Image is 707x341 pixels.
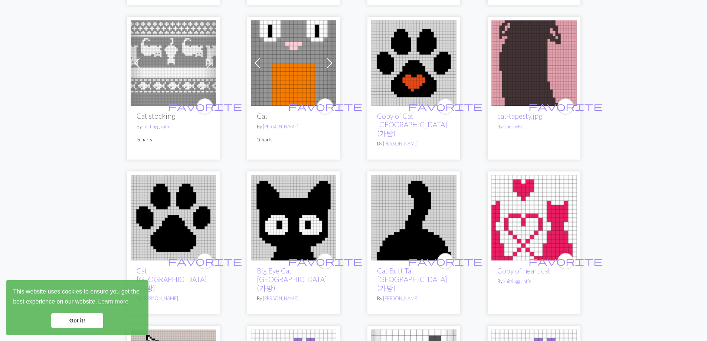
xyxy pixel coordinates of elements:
[13,287,141,307] span: This website uses cookies to ensure you get the best experience on our website.
[131,175,216,260] img: Cat Paw Granny Square
[377,140,451,147] p: By
[497,112,542,120] a: cat-tapesty.jpg
[377,266,447,292] a: Cat Butt Tail [GEOGRAPHIC_DATA] (가방)
[377,295,451,302] p: By
[197,98,213,115] button: favourite
[371,59,456,66] a: Cat Paw Granny Square
[251,213,336,220] a: Big Eye Cat Granny Square
[288,255,362,267] span: favorite
[143,295,178,301] a: [PERSON_NAME]
[528,254,603,269] i: favourite
[497,266,550,275] a: Copy of heart cat
[143,124,170,129] a: knittinggiraffe
[131,20,216,106] img: Cat stocking
[137,295,210,302] p: By
[528,255,603,267] span: favorite
[491,20,577,106] img: cat-tapesty.jpg
[257,136,330,143] p: 2 charts
[137,136,210,143] p: 2 charts
[137,112,210,120] h2: Cat stocking
[288,99,362,114] i: favourite
[528,101,603,112] span: favorite
[257,123,330,130] p: By
[97,296,130,307] a: learn more about cookies
[491,59,577,66] a: cat-tapesty.jpg
[137,123,210,130] p: By
[197,253,213,269] button: favourite
[288,254,362,269] i: favourite
[503,278,531,284] a: knittinggiraffe
[257,295,330,302] p: By
[263,124,298,129] a: [PERSON_NAME]
[383,295,419,301] a: [PERSON_NAME]
[497,123,571,130] p: By
[263,295,298,301] a: [PERSON_NAME]
[251,59,336,66] a: Cat
[251,20,336,106] img: Cat
[131,59,216,66] a: Cat stocking
[257,112,330,120] h2: Cat
[168,254,242,269] i: favourite
[408,101,482,112] span: favorite
[251,175,336,260] img: Big Eye Cat Granny Square
[377,112,447,137] a: Copy of Cat [GEOGRAPHIC_DATA] (가방)
[437,98,454,115] button: favourite
[528,99,603,114] i: favourite
[491,175,577,260] img: heart cat
[131,213,216,220] a: Cat Paw Granny Square
[317,98,333,115] button: favourite
[557,253,574,269] button: favourite
[168,99,242,114] i: favourite
[137,266,207,292] a: Cat [GEOGRAPHIC_DATA] (가방)
[168,101,242,112] span: favorite
[497,278,571,285] p: By
[491,213,577,220] a: heart cat
[288,101,362,112] span: favorite
[51,313,103,328] a: dismiss cookie message
[6,280,148,335] div: cookieconsent
[257,266,327,292] a: Big Eye Cat [GEOGRAPHIC_DATA] (가방)
[371,175,456,260] img: Cat Butt Tail Granny Square
[383,141,419,147] a: [PERSON_NAME]
[503,124,525,129] a: ChernyKot
[408,99,482,114] i: favourite
[317,253,333,269] button: favourite
[371,20,456,106] img: Cat Paw Granny Square
[371,213,456,220] a: Cat Butt Tail Granny Square
[557,98,574,115] button: favourite
[408,254,482,269] i: favourite
[437,253,454,269] button: favourite
[168,255,242,267] span: favorite
[408,255,482,267] span: favorite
